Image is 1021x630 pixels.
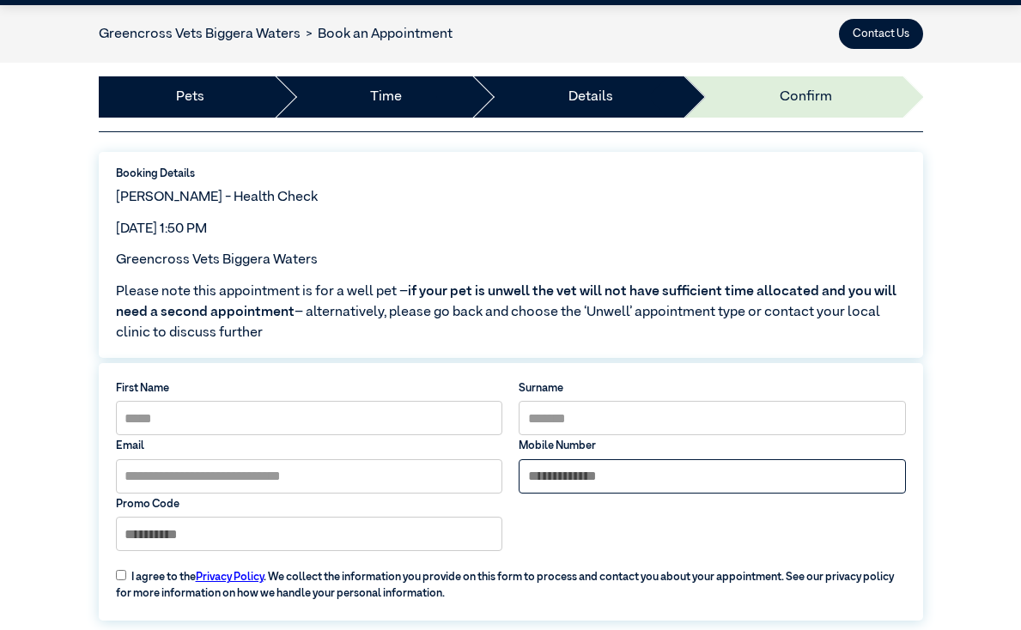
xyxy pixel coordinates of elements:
a: Time [370,87,402,107]
label: Booking Details [116,166,906,182]
label: Promo Code [116,496,502,512]
span: [PERSON_NAME] - Health Check [116,191,318,204]
nav: breadcrumb [99,24,453,45]
a: Privacy Policy [196,572,264,583]
span: Please note this appointment is for a well pet – – alternatively, please go back and choose the ‘... [116,282,906,343]
span: if your pet is unwell the vet will not have sufficient time allocated and you will need a second ... [116,285,896,319]
li: Book an Appointment [301,24,453,45]
input: I agree to thePrivacy Policy. We collect the information you provide on this form to process and ... [116,570,126,580]
label: Mobile Number [519,438,905,454]
span: [DATE] 1:50 PM [116,222,207,236]
a: Greencross Vets Biggera Waters [99,27,301,41]
label: I agree to the . We collect the information you provide on this form to process and contact you a... [107,558,914,602]
a: Details [568,87,613,107]
a: Pets [176,87,204,107]
label: Surname [519,380,905,397]
span: Greencross Vets Biggera Waters [116,253,318,267]
label: Email [116,438,502,454]
button: Contact Us [839,19,923,49]
label: First Name [116,380,502,397]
